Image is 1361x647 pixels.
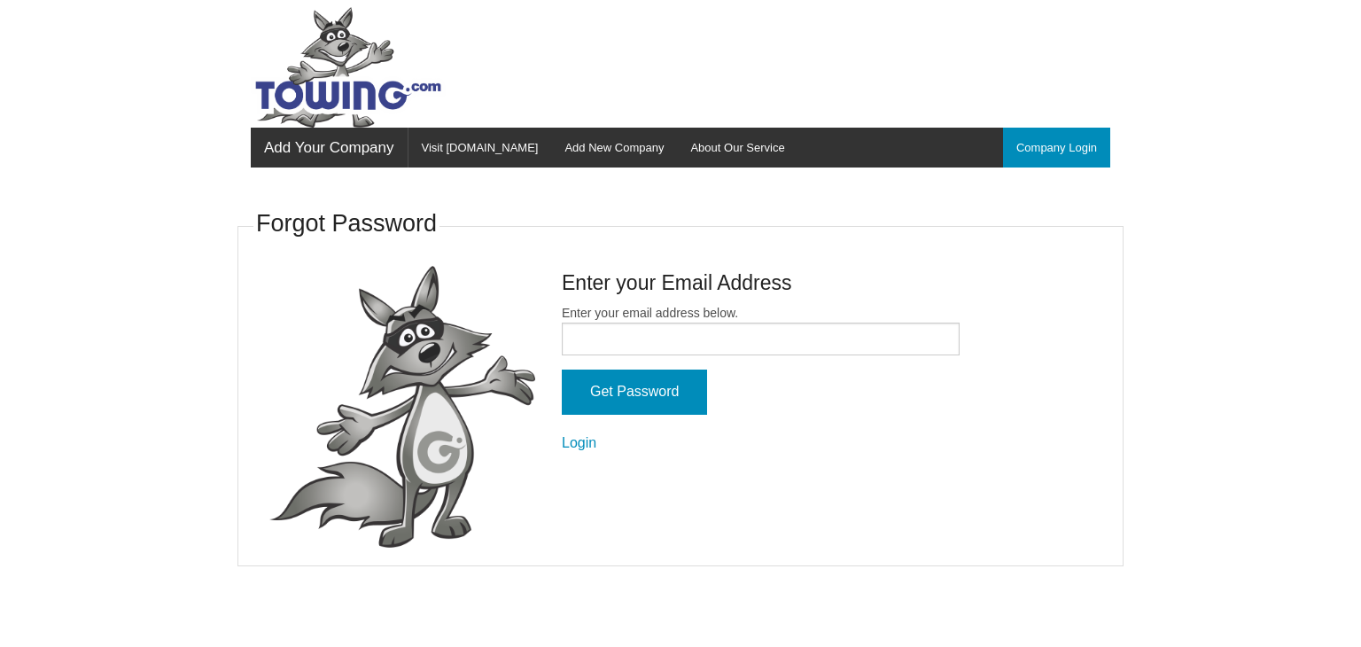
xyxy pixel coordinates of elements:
img: fox-Presenting.png [269,266,535,549]
input: Enter your email address below. [562,323,960,355]
label: Enter your email address below. [562,304,960,355]
a: Add New Company [551,128,677,168]
h4: Enter your Email Address [562,269,960,297]
a: About Our Service [677,128,797,168]
input: Get Password [562,370,707,415]
a: Login [562,435,596,450]
a: Add Your Company [251,128,408,168]
img: Towing.com Logo [251,7,446,128]
a: Visit [DOMAIN_NAME] [408,128,552,168]
h3: Forgot Password [256,207,437,241]
a: Company Login [1003,128,1110,168]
